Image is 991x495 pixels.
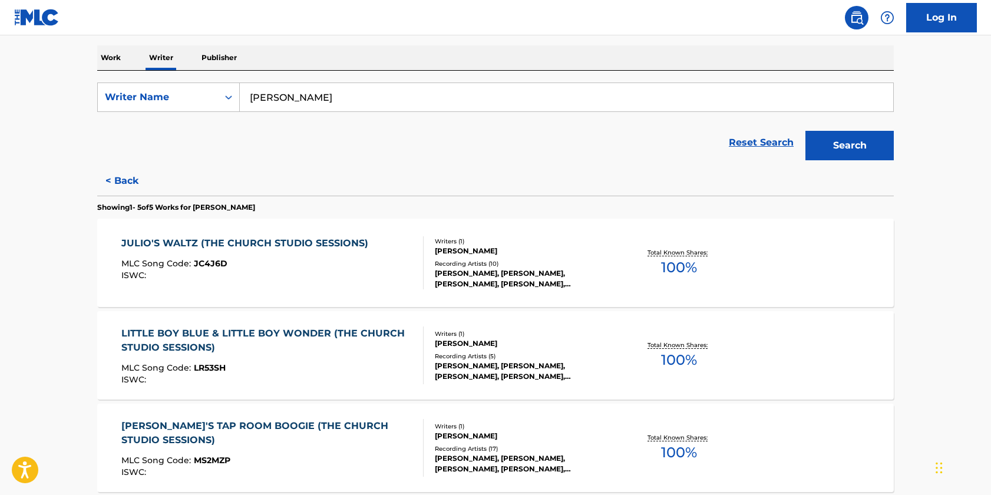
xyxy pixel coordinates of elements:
span: MLC Song Code : [121,455,194,466]
p: Publisher [198,45,240,70]
span: 100 % [661,257,697,278]
a: JULIO'S WALTZ (THE CHURCH STUDIO SESSIONS)MLC Song Code:JC4J6DISWC:Writers (1)[PERSON_NAME]Record... [97,219,894,307]
div: [PERSON_NAME] [435,431,613,441]
div: JULIO'S WALTZ (THE CHURCH STUDIO SESSIONS) [121,236,374,250]
p: Total Known Shares: [648,433,711,442]
div: Writers ( 1 ) [435,422,613,431]
p: Showing 1 - 5 of 5 Works for [PERSON_NAME] [97,202,255,213]
p: Writer [146,45,177,70]
span: MLC Song Code : [121,258,194,269]
span: 100 % [661,442,697,463]
span: MLC Song Code : [121,362,194,373]
button: Search [805,131,894,160]
span: 100 % [661,349,697,371]
button: < Back [97,166,168,196]
span: LR53SH [194,362,226,373]
img: help [880,11,894,25]
div: Recording Artists ( 5 ) [435,352,613,361]
a: Log In [906,3,977,32]
img: search [850,11,864,25]
div: Writers ( 1 ) [435,237,613,246]
span: ISWC : [121,374,149,385]
div: [PERSON_NAME], [PERSON_NAME], [PERSON_NAME], [PERSON_NAME], [PERSON_NAME] [435,268,613,289]
p: Total Known Shares: [648,248,711,257]
div: Recording Artists ( 10 ) [435,259,613,268]
div: Writers ( 1 ) [435,329,613,338]
div: [PERSON_NAME] [435,338,613,349]
div: Writer Name [105,90,211,104]
form: Search Form [97,82,894,166]
iframe: Chat Widget [932,438,991,495]
div: [PERSON_NAME], [PERSON_NAME], [PERSON_NAME], [PERSON_NAME], [PERSON_NAME] [435,453,613,474]
a: Public Search [845,6,868,29]
a: Reset Search [723,130,800,156]
span: JC4J6D [194,258,227,269]
div: [PERSON_NAME] [435,246,613,256]
p: Work [97,45,124,70]
img: MLC Logo [14,9,60,26]
div: [PERSON_NAME], [PERSON_NAME], [PERSON_NAME], [PERSON_NAME], [PERSON_NAME] [435,361,613,382]
div: LITTLE BOY BLUE & LITTLE BOY WONDER (THE CHURCH STUDIO SESSIONS) [121,326,414,355]
a: [PERSON_NAME]'S TAP ROOM BOOGIE (THE CHURCH STUDIO SESSIONS)MLC Song Code:MS2MZPISWC:Writers (1)[... [97,404,894,492]
div: [PERSON_NAME]'S TAP ROOM BOOGIE (THE CHURCH STUDIO SESSIONS) [121,419,414,447]
span: ISWC : [121,467,149,477]
div: Drag [936,450,943,486]
div: Help [876,6,899,29]
a: LITTLE BOY BLUE & LITTLE BOY WONDER (THE CHURCH STUDIO SESSIONS)MLC Song Code:LR53SHISWC:Writers ... [97,311,894,400]
span: MS2MZP [194,455,230,466]
div: Recording Artists ( 17 ) [435,444,613,453]
span: ISWC : [121,270,149,280]
p: Total Known Shares: [648,341,711,349]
